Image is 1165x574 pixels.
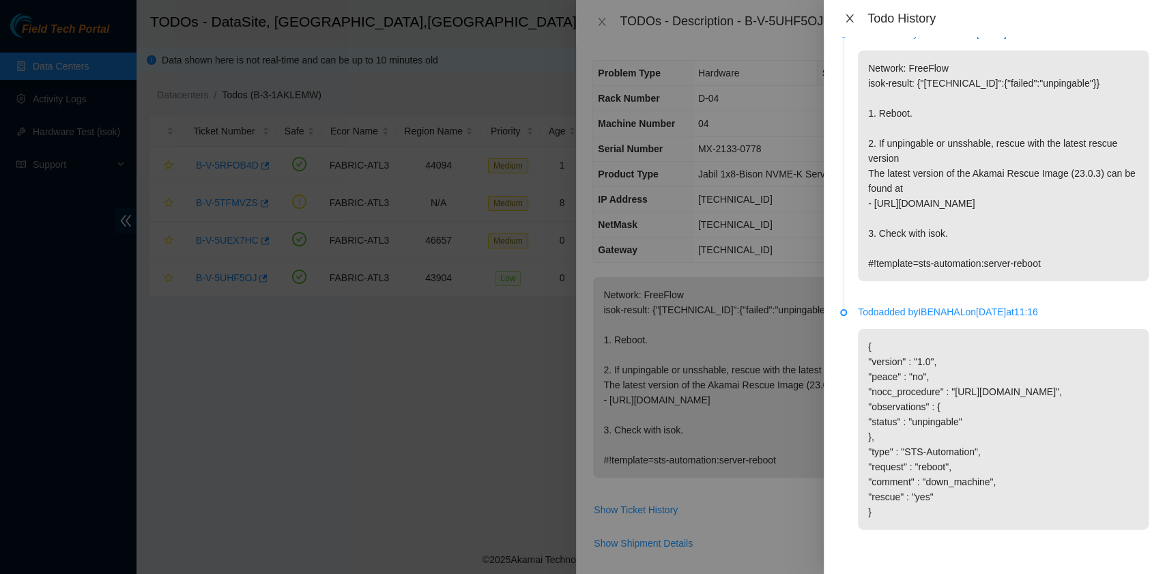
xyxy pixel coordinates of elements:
p: Todo added by IBENAHAL on [DATE] at 11:16 [858,304,1149,319]
button: Close [840,12,859,25]
p: { "version" : "1.0", "peace" : "no", "nocc_procedure" : "[URL][DOMAIN_NAME]", "observations" : { ... [858,329,1149,530]
div: Todo History [867,11,1149,26]
p: Network: FreeFlow isok-result: {"[TECHNICAL_ID]":{"failed":"unpingable"}} 1. Reboot. 2. If unping... [858,51,1149,281]
span: close [844,13,855,24]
